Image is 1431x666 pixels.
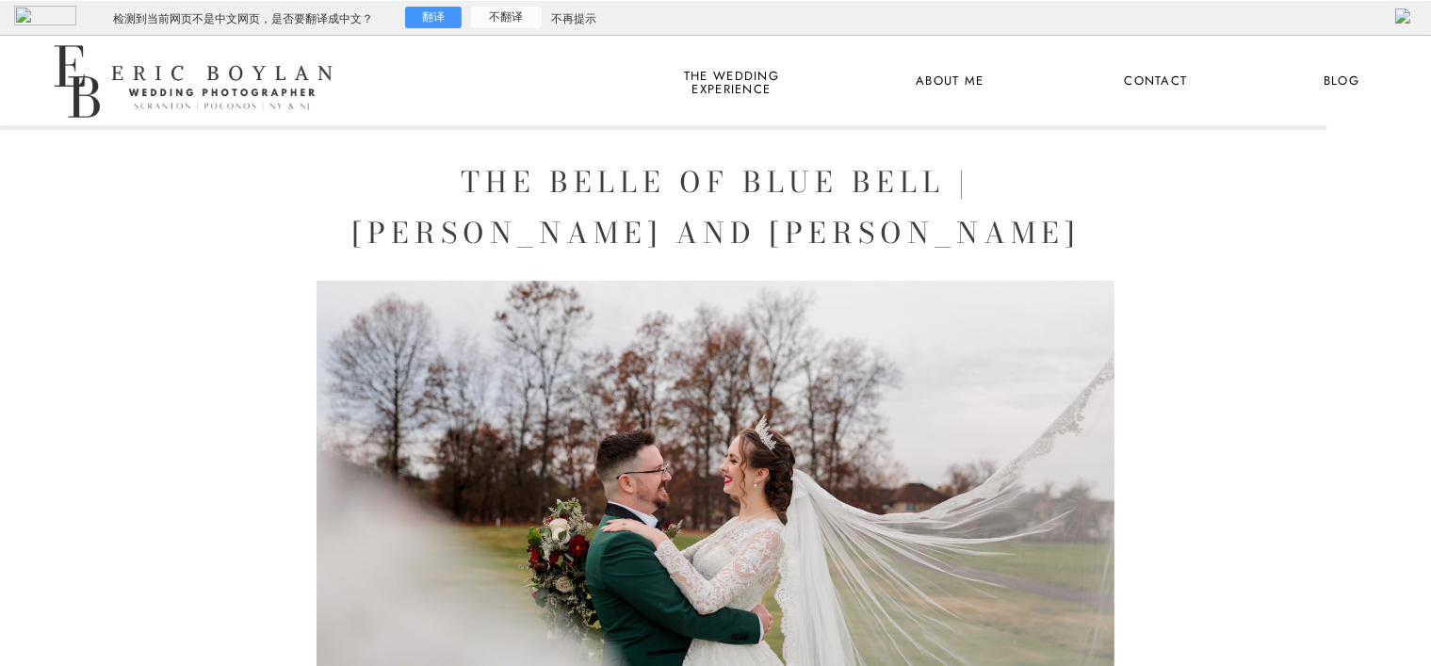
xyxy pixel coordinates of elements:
[471,7,542,28] div: 不翻译
[340,156,1091,258] h1: The Belle of Blue Bell | [PERSON_NAME] and [PERSON_NAME]
[904,70,996,94] a: About Me
[1395,8,1412,24] img: close.png
[14,6,76,25] img: logo.png
[1307,70,1376,94] a: Blog
[551,11,596,27] a: 不再提示
[405,7,462,28] div: 翻译
[680,70,783,94] a: the wedding experience
[1121,70,1191,94] a: Contact
[113,11,373,27] pt: 检测到当前网页不是中文网页，是否要翻译成中文？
